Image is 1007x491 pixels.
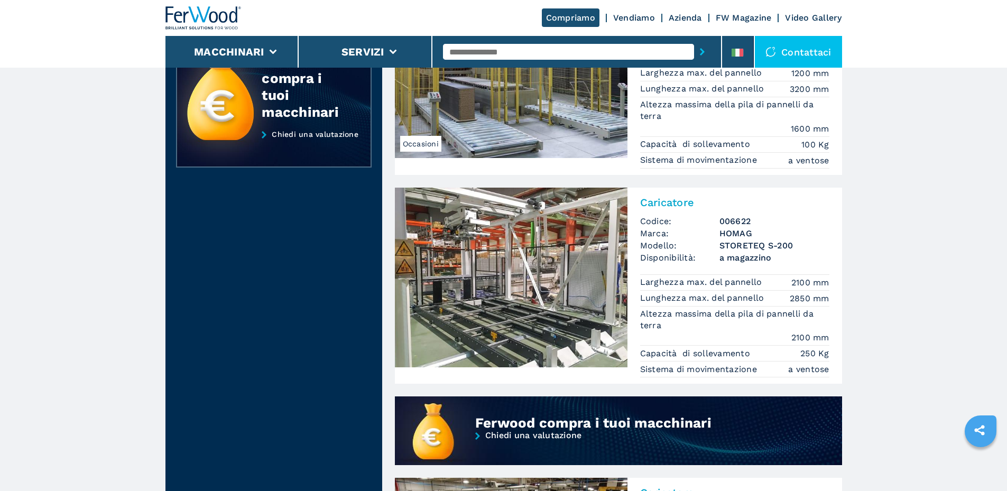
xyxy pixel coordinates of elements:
[640,138,753,150] p: Capacità di sollevamento
[640,364,760,375] p: Sistema di movimentazione
[719,239,829,252] h3: STORETEQ S-200
[640,348,753,359] p: Capacità di sollevamento
[640,99,829,123] p: Altezza massima della pila di pannelli da terra
[719,227,829,239] h3: HOMAG
[395,188,627,367] img: Caricatore HOMAG STORETEQ S-200
[788,154,829,166] em: a ventose
[640,215,719,227] span: Codice:
[341,45,384,58] button: Servizi
[791,67,829,79] em: 1200 mm
[801,138,829,151] em: 100 Kg
[640,308,829,332] p: Altezza massima della pila di pannelli da terra
[962,443,999,483] iframe: Chat
[542,8,599,27] a: Compriamo
[640,276,765,288] p: Larghezza max. del pannello
[791,123,829,135] em: 1600 mm
[165,6,242,30] img: Ferwood
[262,53,349,121] div: Ferwood compra i tuoi macchinari
[640,196,829,209] h2: Caricatore
[640,67,765,79] p: Larghezza max. del pannello
[966,417,993,443] a: sharethis
[640,292,767,304] p: Lunghezza max. del pannello
[640,227,719,239] span: Marca:
[755,36,842,68] div: Contattaci
[613,13,655,23] a: Vendiamo
[790,83,829,95] em: 3200 mm
[719,215,829,227] h3: 006622
[791,331,829,344] em: 2100 mm
[194,45,264,58] button: Macchinari
[395,431,842,467] a: Chiedi una valutazione
[669,13,702,23] a: Azienda
[640,252,719,264] span: Disponibilità:
[719,252,829,264] span: a magazzino
[765,47,776,57] img: Contattaci
[791,276,829,289] em: 2100 mm
[640,239,719,252] span: Modello:
[395,188,842,384] a: Caricatore HOMAG STORETEQ S-200CaricatoreCodice:006622Marca:HOMAGModello:STORETEQ S-200Disponibil...
[716,13,772,23] a: FW Magazine
[790,292,829,304] em: 2850 mm
[788,363,829,375] em: a ventose
[640,154,760,166] p: Sistema di movimentazione
[640,83,767,95] p: Lunghezza max. del pannello
[785,13,842,23] a: Video Gallery
[800,347,829,359] em: 250 Kg
[400,136,441,152] span: Occasioni
[475,414,769,431] div: Ferwood compra i tuoi macchinari
[176,130,372,168] a: Chiedi una valutazione
[694,40,710,64] button: submit-button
